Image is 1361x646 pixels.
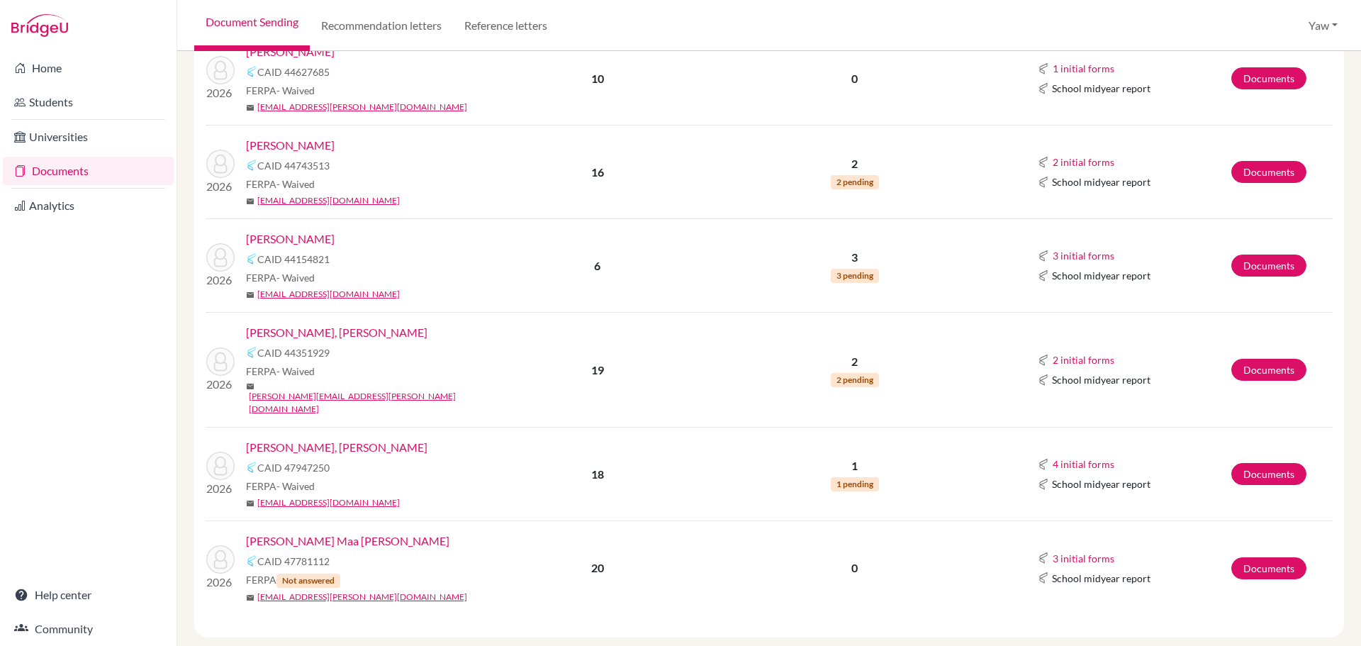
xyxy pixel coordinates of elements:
[1052,550,1115,567] button: 3 initial forms
[276,365,315,377] span: - Waived
[257,554,330,569] span: CAID 47781112
[1038,355,1049,366] img: Common App logo
[1052,154,1115,170] button: 2 initial forms
[246,43,335,60] a: [PERSON_NAME]
[1231,557,1306,579] a: Documents
[1231,67,1306,89] a: Documents
[206,545,235,574] img: Hagan, Samella Maa Abena
[1038,552,1049,564] img: Common App logo
[276,84,315,96] span: - Waived
[246,479,315,494] span: FERPA
[206,178,235,195] p: 2026
[257,288,400,301] a: [EMAIL_ADDRESS][DOMAIN_NAME]
[206,347,235,376] img: GRACE TUCKER, JOSE - MARI
[3,157,174,185] a: Documents
[11,14,68,37] img: Bridge-U
[1038,250,1049,262] img: Common App logo
[246,555,257,567] img: Common App logo
[276,272,315,284] span: - Waived
[246,83,315,98] span: FERPA
[206,452,235,480] img: Gyan, Nathan Baffour
[257,591,467,603] a: [EMAIL_ADDRESS][PERSON_NAME][DOMAIN_NAME]
[246,160,257,171] img: Common App logo
[276,178,315,190] span: - Waived
[1302,12,1344,39] button: Yaw
[1052,571,1150,586] span: School midyear report
[3,54,174,82] a: Home
[257,496,400,509] a: [EMAIL_ADDRESS][DOMAIN_NAME]
[1038,63,1049,74] img: Common App logo
[3,88,174,116] a: Students
[1231,255,1306,277] a: Documents
[246,270,315,285] span: FERPA
[1038,374,1049,386] img: Common App logo
[246,324,427,341] a: [PERSON_NAME], [PERSON_NAME]
[1052,81,1150,96] span: School midyear report
[246,533,449,550] a: [PERSON_NAME] Maa [PERSON_NAME]
[3,615,174,643] a: Community
[1038,157,1049,168] img: Common App logo
[591,363,604,377] b: 19
[246,291,254,299] span: mail
[257,65,330,79] span: CAID 44627685
[246,253,257,264] img: Common App logo
[1052,268,1150,283] span: School midyear report
[1052,174,1150,189] span: School midyear report
[257,101,467,113] a: [EMAIL_ADDRESS][PERSON_NAME][DOMAIN_NAME]
[3,191,174,220] a: Analytics
[1038,177,1049,188] img: Common App logo
[1231,161,1306,183] a: Documents
[206,243,235,272] img: BRAIMAH, TAIYA
[246,230,335,247] a: [PERSON_NAME]
[246,499,254,508] span: mail
[707,457,1003,474] p: 1
[831,175,879,189] span: 2 pending
[1231,359,1306,381] a: Documents
[276,574,340,588] span: Not answered
[1052,456,1115,472] button: 4 initial forms
[591,561,604,574] b: 20
[246,137,335,154] a: [PERSON_NAME]
[707,559,1003,577] p: 0
[246,439,427,456] a: [PERSON_NAME], [PERSON_NAME]
[707,155,1003,172] p: 2
[707,70,1003,87] p: 0
[246,572,340,588] span: FERPA
[1231,463,1306,485] a: Documents
[1052,352,1115,368] button: 2 initial forms
[246,347,257,358] img: Common App logo
[831,477,879,491] span: 1 pending
[206,56,235,84] img: Bawa, Maltiti
[206,84,235,101] p: 2026
[594,259,600,272] b: 6
[591,467,604,481] b: 18
[1052,372,1150,387] span: School midyear report
[831,373,879,387] span: 2 pending
[257,194,400,207] a: [EMAIL_ADDRESS][DOMAIN_NAME]
[246,382,254,391] span: mail
[591,165,604,179] b: 16
[257,345,330,360] span: CAID 44351929
[246,66,257,77] img: Common App logo
[707,353,1003,370] p: 2
[1052,477,1150,491] span: School midyear report
[206,150,235,178] img: Benyah, Aaron Winwae
[246,104,254,112] span: mail
[3,123,174,151] a: Universities
[257,252,330,267] span: CAID 44154821
[246,594,254,602] span: mail
[206,574,235,591] p: 2026
[276,480,315,492] span: - Waived
[257,158,330,173] span: CAID 44743513
[831,269,879,283] span: 3 pending
[1052,247,1115,264] button: 3 initial forms
[1052,60,1115,77] button: 1 initial forms
[246,364,315,379] span: FERPA
[246,462,257,473] img: Common App logo
[246,197,254,206] span: mail
[1038,270,1049,282] img: Common App logo
[249,390,499,416] a: [PERSON_NAME][EMAIL_ADDRESS][PERSON_NAME][DOMAIN_NAME]
[257,460,330,475] span: CAID 47947250
[1038,572,1049,584] img: Common App logo
[591,72,604,85] b: 10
